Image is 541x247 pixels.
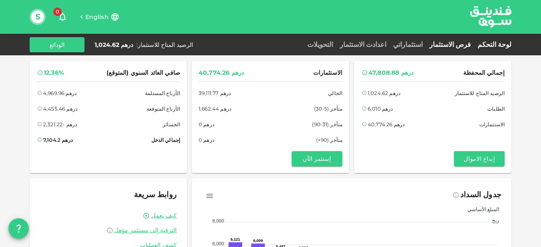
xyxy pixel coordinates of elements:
[368,89,400,98] div: درهم 1,024.62
[328,89,342,98] span: الحالي
[43,89,77,98] div: درهم 4,969.96
[53,8,62,16] span: 0
[474,41,511,49] a: لوحة التحكم
[368,104,393,113] div: درهم 6,010
[455,89,505,98] span: الرصيد المتاح للاستثمار
[313,68,342,78] span: الاستثمارات
[43,120,77,129] div: درهم -2,321.22
[145,89,180,98] span: الأرباح المستلمة
[479,120,505,129] span: الاستثمارات
[316,136,342,144] span: متأخر (90+)
[390,41,426,49] a: استثماراتي
[134,190,177,199] span: روابط سريعة
[213,241,224,246] tspan: 6,000
[199,68,244,78] div: درهم 40,774.26
[107,68,180,78] span: صافي العائد السنوي (المتوقع)
[85,13,109,21] span: English
[304,41,336,49] a: التحويلات
[368,120,404,129] div: درهم 40,774.26
[470,0,511,33] a: logo
[147,104,180,113] span: الأرباح المتوقعة
[31,11,44,23] button: S
[151,136,180,144] span: إجمالي الدخل
[459,0,522,33] img: logo
[199,104,231,113] div: درهم 1,662.44
[314,104,342,113] span: متأخر (5-30)
[43,104,77,113] div: درهم 4,455.46
[137,41,193,49] div: الرصيد المتاح للاستثمار :
[163,120,180,129] span: الخسائر
[199,89,231,98] div: درهم 39,111.77
[312,120,342,129] span: متأخر (31-90)
[454,151,505,166] button: إيداع الاموال
[213,218,224,223] tspan: 8,000
[463,68,505,78] span: إجمالي المحفظة
[40,226,177,234] a: الترقية إلى مستثمر مؤهل
[486,217,499,223] span: ربح
[114,226,177,234] span: الترقية إلى مستثمر مؤهل
[426,41,474,49] a: فرص الاستثمار
[292,151,342,166] button: إستثمر الآن
[151,212,177,220] a: كيف تعمل
[461,206,499,212] span: المبلغ الأساسي
[199,136,214,144] div: درهم 0
[487,104,505,113] span: الطلبات
[43,136,73,144] div: درهم 7,104.2
[336,41,390,49] a: اعدادت الاستثمار
[460,188,501,202] div: جدول السداد
[199,120,214,129] div: درهم 0
[8,218,29,239] button: question
[95,41,133,49] div: درهم 1,024.62
[369,68,413,78] div: درهم 47,808.88
[30,37,85,52] button: الودائع
[54,8,71,25] button: 0
[44,68,64,78] div: 12.36%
